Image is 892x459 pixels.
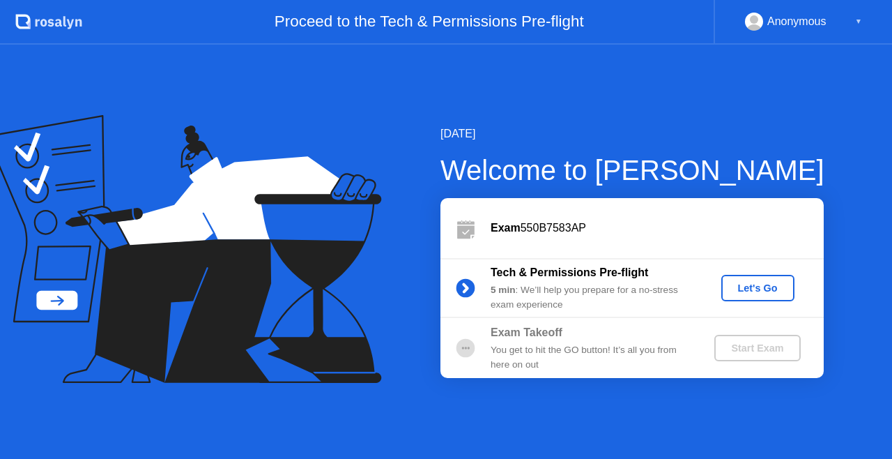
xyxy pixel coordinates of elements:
button: Let's Go [721,275,794,301]
div: You get to hit the GO button! It’s all you from here on out [491,343,691,372]
div: Start Exam [720,343,794,354]
button: Start Exam [714,335,800,361]
div: ▼ [855,13,862,31]
b: Exam Takeoff [491,326,562,338]
b: Exam [491,222,521,234]
div: [DATE] [440,126,824,142]
div: Welcome to [PERSON_NAME] [440,149,824,191]
b: Tech & Permissions Pre-flight [491,266,648,278]
div: Let's Go [727,283,789,294]
div: Anonymous [767,13,826,31]
b: 5 min [491,285,516,295]
div: : We’ll help you prepare for a no-stress exam experience [491,283,691,312]
div: 550B7583AP [491,220,824,236]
